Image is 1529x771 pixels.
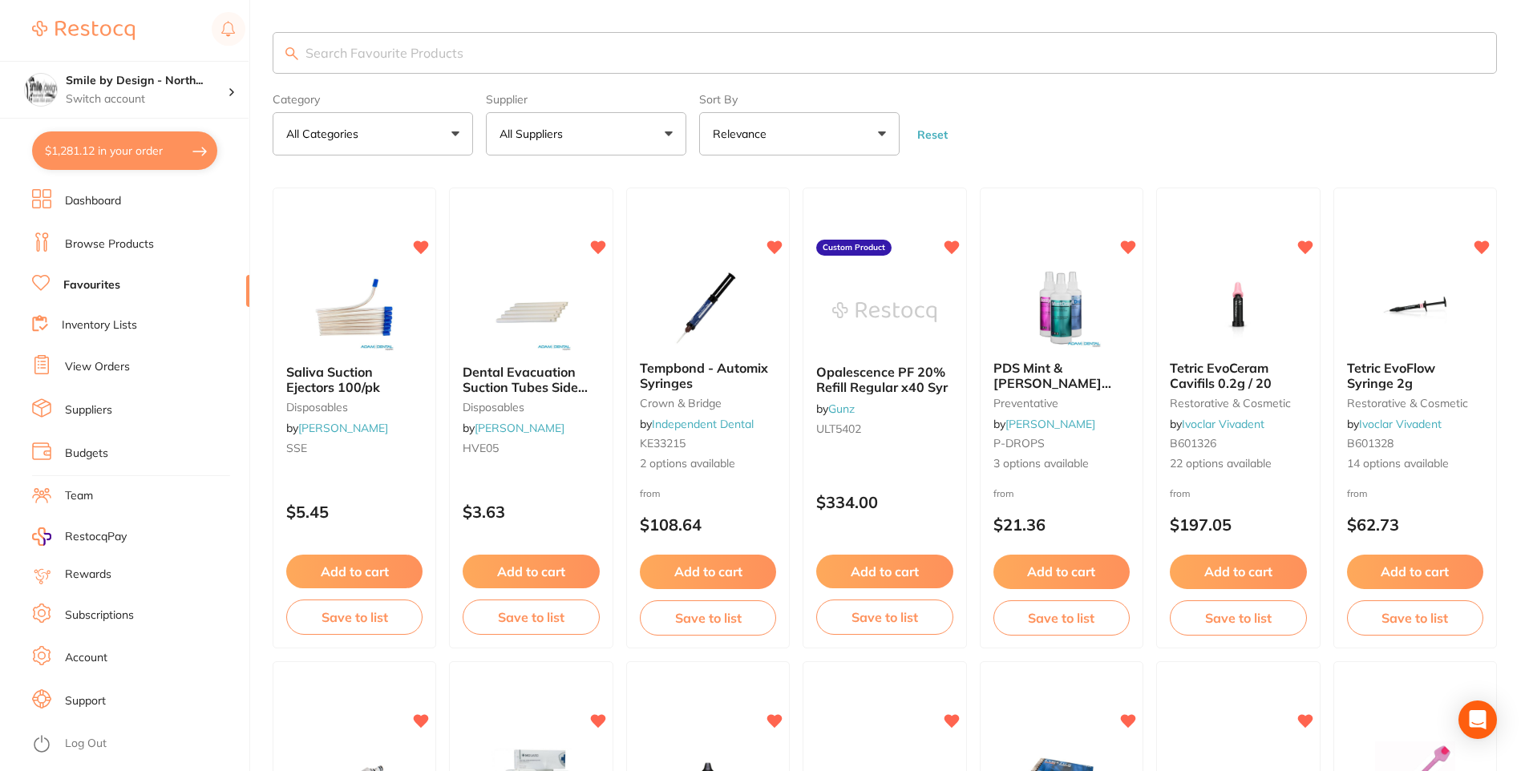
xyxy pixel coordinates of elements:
span: B601328 [1347,436,1393,450]
b: PDS Mint & Berry Drops Mouthrinse 200ml [993,361,1130,390]
span: 14 options available [1347,456,1483,472]
button: Save to list [816,599,953,635]
img: Tempbond - Automix Syringes [656,268,760,348]
a: Dashboard [65,193,121,209]
button: Reset [912,127,953,142]
button: Add to cart [463,555,599,588]
button: Log Out [32,732,245,757]
span: Dental Evacuation Suction Tubes Side Vent [463,364,588,410]
span: from [1170,487,1191,499]
button: $1,281.12 in your order [32,131,217,170]
span: by [816,402,855,416]
a: Favourites [63,277,120,293]
span: by [993,417,1095,431]
img: Dental Evacuation Suction Tubes Side Vent [479,272,584,352]
span: from [1347,487,1368,499]
p: $21.36 [993,515,1130,534]
img: PDS Mint & Berry Drops Mouthrinse 200ml [1009,268,1114,348]
label: Supplier [486,93,686,106]
a: Support [65,693,106,709]
a: Gunz [828,402,855,416]
button: All Suppliers [486,112,686,155]
button: Relevance [699,112,900,155]
a: Rewards [65,567,111,583]
a: Ivoclar Vivadent [1359,417,1442,431]
img: Tetric EvoCeram Cavifils 0.2g / 20 [1186,268,1290,348]
span: Tetric EvoFlow Syringe 2g [1347,360,1435,390]
span: by [1170,417,1264,431]
p: Relevance [713,126,773,142]
button: Add to cart [993,555,1130,588]
label: Sort By [699,93,900,106]
a: Account [65,650,107,666]
b: Tetric EvoFlow Syringe 2g [1347,361,1483,390]
span: P-DROPS [993,436,1045,450]
b: Dental Evacuation Suction Tubes Side Vent [463,365,599,394]
h4: Smile by Design - North Sydney [66,73,228,89]
small: restorative & cosmetic [1347,397,1483,410]
a: View Orders [65,359,130,375]
small: preventative [993,397,1130,410]
img: Saliva Suction Ejectors 100/pk [302,272,407,352]
button: Save to list [286,599,423,635]
button: Add to cart [286,555,423,588]
span: Opalescence PF 20% Refill Regular x40 Syr [816,364,948,394]
p: $197.05 [1170,515,1306,534]
img: Smile by Design - North Sydney [25,74,57,106]
span: RestocqPay [65,529,127,545]
span: B601326 [1170,436,1216,450]
button: Save to list [1347,600,1483,636]
a: Restocq Logo [32,12,135,49]
a: Team [65,488,93,504]
small: restorative & cosmetic [1170,397,1306,410]
small: crown & bridge [640,397,776,410]
a: [PERSON_NAME] [298,421,388,435]
p: All Suppliers [500,126,569,142]
span: ULT5402 [816,422,861,436]
small: disposables [463,401,599,414]
input: Search Favourite Products [273,32,1497,74]
button: Add to cart [1347,555,1483,588]
small: disposables [286,401,423,414]
span: KE33215 [640,436,686,450]
img: Restocq Logo [32,21,135,40]
span: HVE05 [463,441,499,455]
button: Add to cart [816,555,953,588]
span: Tempbond - Automix Syringes [640,360,768,390]
p: $5.45 [286,503,423,521]
b: Opalescence PF 20% Refill Regular x40 Syr [816,365,953,394]
a: Log Out [65,736,107,752]
span: PDS Mint & [PERSON_NAME] Drops Mouthrinse 200ml [993,360,1111,420]
a: Budgets [65,446,108,462]
p: $3.63 [463,503,599,521]
span: Saliva Suction Ejectors 100/pk [286,364,380,394]
button: Add to cart [640,555,776,588]
span: by [640,417,754,431]
button: Save to list [640,600,776,636]
a: [PERSON_NAME] [1005,417,1095,431]
span: 3 options available [993,456,1130,472]
button: Add to cart [1170,555,1306,588]
a: Ivoclar Vivadent [1182,417,1264,431]
b: Tetric EvoCeram Cavifils 0.2g / 20 [1170,361,1306,390]
a: Browse Products [65,236,154,252]
p: $334.00 [816,493,953,511]
a: Subscriptions [65,608,134,624]
a: RestocqPay [32,527,127,546]
button: Save to list [993,600,1130,636]
img: Tetric EvoFlow Syringe 2g [1363,268,1467,348]
button: Save to list [463,599,599,635]
b: Tempbond - Automix Syringes [640,361,776,390]
a: [PERSON_NAME] [475,421,564,435]
a: Inventory Lists [62,317,137,333]
b: Saliva Suction Ejectors 100/pk [286,365,423,394]
span: Tetric EvoCeram Cavifils 0.2g / 20 [1170,360,1272,390]
button: All Categories [273,112,473,155]
p: $62.73 [1347,515,1483,534]
a: Suppliers [65,402,112,418]
span: from [993,487,1014,499]
img: RestocqPay [32,527,51,546]
div: Open Intercom Messenger [1458,700,1497,739]
span: SSE [286,441,307,455]
span: by [1347,417,1442,431]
